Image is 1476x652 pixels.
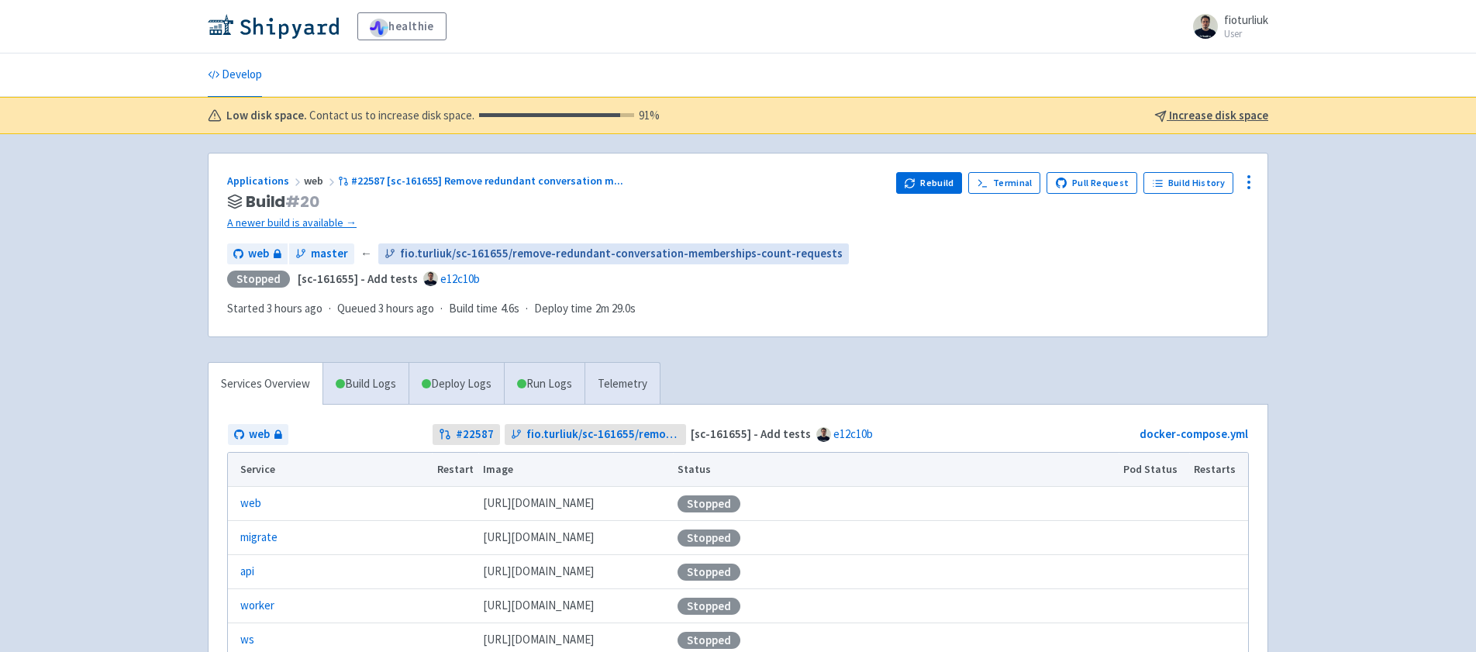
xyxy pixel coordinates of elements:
img: Shipyard logo [208,14,339,39]
strong: # 22587 [456,426,494,443]
span: Contact us to increase disk space. [309,107,660,125]
div: Stopped [678,598,740,615]
a: worker [240,597,274,615]
span: Started [227,301,322,316]
th: Restart [432,453,478,487]
th: Status [673,453,1119,487]
a: #22587 [sc-161655] Remove redundant conversation m... [338,174,626,188]
span: fio.turliuk/sc-161655/remove-redundant-conversation-memberships-count-requests [400,245,843,263]
span: [DOMAIN_NAME][URL] [483,529,594,547]
time: 3 hours ago [378,301,434,316]
span: # 20 [285,191,319,212]
span: [DOMAIN_NAME][URL] [483,631,594,649]
span: Build time [449,300,498,318]
u: Increase disk space [1169,108,1268,122]
a: fio.turliuk/sc-161655/remove-redundant-conversation-memberships-count-requests [505,424,687,445]
a: Terminal [968,172,1040,194]
div: Stopped [227,271,290,288]
div: Stopped [678,632,740,649]
span: Build [246,193,319,211]
b: Low disk space. [226,107,307,125]
span: fio.turliuk/sc-161655/remove-redundant-conversation-memberships-count-requests [526,426,681,443]
a: Build Logs [323,363,409,405]
a: Deploy Logs [409,363,504,405]
a: Build History [1143,172,1233,194]
a: Develop [208,53,262,97]
a: web [228,424,288,445]
a: web [227,243,288,264]
a: migrate [240,529,278,547]
span: Deploy time [534,300,592,318]
th: Restarts [1189,453,1248,487]
a: healthie [357,12,447,40]
a: A newer build is available → [227,214,884,232]
div: Stopped [678,530,740,547]
div: Stopped [678,564,740,581]
span: fioturliuk [1224,12,1268,27]
div: 91 % [479,107,660,125]
span: [DOMAIN_NAME][URL] [483,563,594,581]
div: Stopped [678,495,740,512]
a: web [240,495,261,512]
th: Image [478,453,673,487]
th: Service [228,453,432,487]
span: [DOMAIN_NAME][URL] [483,597,594,615]
span: 2m 29.0s [595,300,636,318]
a: e12c10b [833,426,873,441]
strong: [sc-161655] - Add tests [298,271,418,286]
a: Applications [227,174,304,188]
a: ws [240,631,254,649]
a: fio.turliuk/sc-161655/remove-redundant-conversation-memberships-count-requests [378,243,849,264]
div: · · · [227,300,645,318]
a: e12c10b [440,271,480,286]
a: Telemetry [585,363,660,405]
a: docker-compose.yml [1140,426,1248,441]
a: Run Logs [504,363,585,405]
strong: [sc-161655] - Add tests [691,426,811,441]
small: User [1224,29,1268,39]
th: Pod Status [1119,453,1189,487]
span: web [248,245,269,263]
span: web [304,174,338,188]
span: web [249,426,270,443]
span: master [311,245,348,263]
span: [DOMAIN_NAME][URL] [483,495,594,512]
span: 4.6s [501,300,519,318]
a: Services Overview [209,363,322,405]
span: Queued [337,301,434,316]
a: fioturliuk User [1184,14,1268,39]
a: Pull Request [1047,172,1137,194]
a: #22587 [433,424,500,445]
span: ← [360,245,372,263]
a: master [289,243,354,264]
button: Rebuild [896,172,963,194]
time: 3 hours ago [267,301,322,316]
span: #22587 [sc-161655] Remove redundant conversation m ... [351,174,623,188]
a: api [240,563,254,581]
